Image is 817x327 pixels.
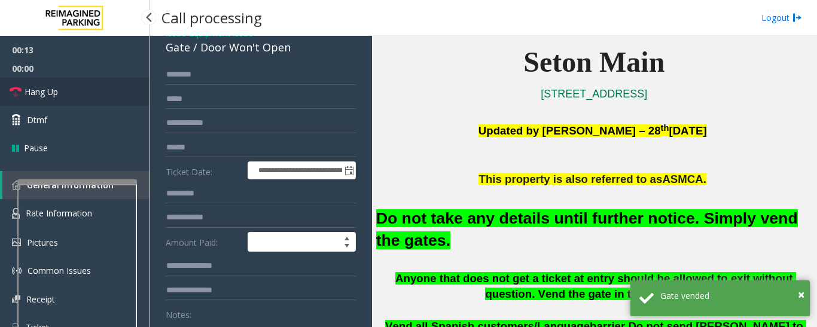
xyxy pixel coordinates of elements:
img: logout [792,11,802,24]
a: Logout [761,11,802,24]
h3: Call processing [156,3,268,32]
img: 'icon' [12,239,21,246]
img: 'icon' [12,295,20,303]
div: Gate / Door Won't Open [166,39,356,56]
label: Ticket Date: [163,161,245,179]
span: Anyone that does not get a ticket at entry should be allowed to exit without question. Vend the g... [395,272,796,301]
span: - [186,27,253,39]
span: Dtmf [27,114,47,126]
span: ASMCA. [662,173,706,185]
span: This property is also referred to as [478,173,662,185]
span: Increase value [339,233,355,242]
span: [DATE] [669,124,706,137]
span: Decrease value [339,242,355,252]
span: Toggle popup [342,162,355,179]
span: Pause [24,142,48,154]
span: Hang Up [25,85,58,98]
span: th [661,123,669,133]
span: Updated by [PERSON_NAME] – 28 [478,124,661,137]
span: × [798,286,804,302]
img: 'icon' [12,181,21,190]
span: Seton Main [523,46,664,78]
img: 'icon' [12,266,22,276]
a: [STREET_ADDRESS] [541,88,647,100]
label: Amount Paid: [163,232,245,252]
div: Gate vended [660,289,801,302]
a: General Information [2,171,150,199]
img: 'icon' [12,208,20,219]
label: Notes: [166,304,191,321]
font: Do not take any details until further notice. Simply vend the gates. [376,209,798,249]
button: Close [798,286,804,304]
